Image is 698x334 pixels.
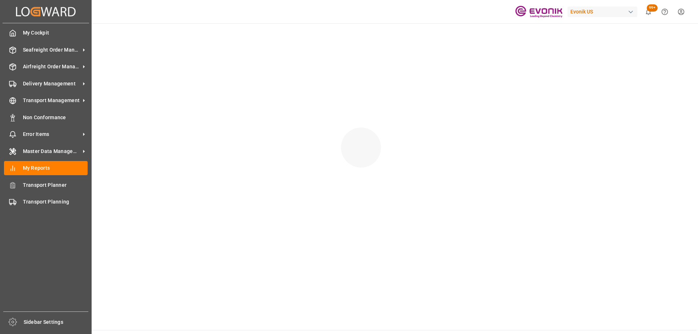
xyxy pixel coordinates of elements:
span: Non Conformance [23,114,88,121]
button: Help Center [657,4,673,20]
a: Transport Planner [4,178,88,192]
span: Delivery Management [23,80,80,88]
span: Transport Planner [23,181,88,189]
img: Evonik-brand-mark-Deep-Purple-RGB.jpeg_1700498283.jpeg [515,5,562,18]
a: Transport Planning [4,195,88,209]
span: 99+ [647,4,658,12]
span: Master Data Management [23,148,80,155]
div: Evonik US [567,7,637,17]
span: Sidebar Settings [24,318,89,326]
button: Evonik US [567,5,640,19]
span: Error Items [23,130,80,138]
a: My Reports [4,161,88,175]
a: My Cockpit [4,26,88,40]
span: Transport Planning [23,198,88,206]
span: My Reports [23,164,88,172]
span: My Cockpit [23,29,88,37]
button: show 100 new notifications [640,4,657,20]
span: Transport Management [23,97,80,104]
a: Non Conformance [4,110,88,124]
span: Seafreight Order Management [23,46,80,54]
span: Airfreight Order Management [23,63,80,71]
